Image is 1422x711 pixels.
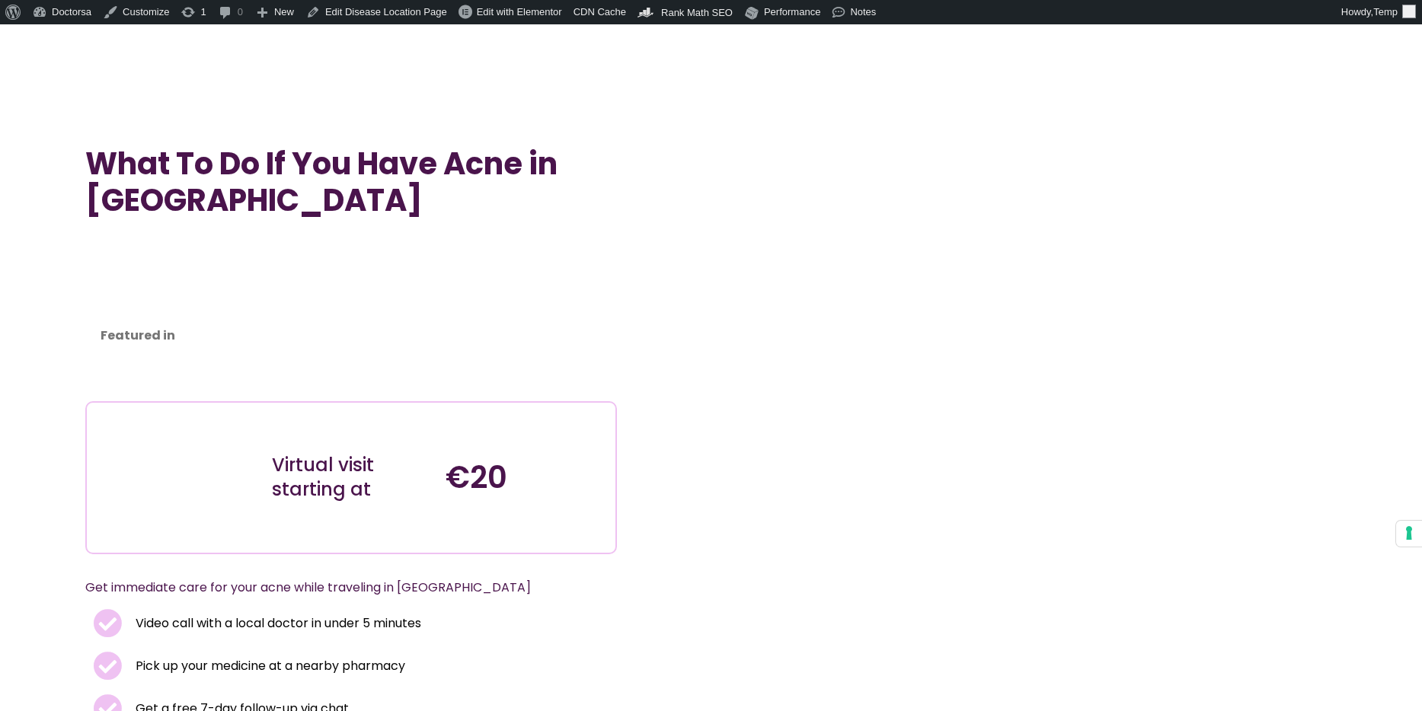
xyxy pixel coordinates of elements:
[661,7,733,18] span: Rank Math SEO
[132,613,421,634] span: Video call with a local doctor in under 5 minutes
[477,6,562,18] span: Edit with Elementor
[85,145,617,218] h1: What To Do If You Have Acne in [GEOGRAPHIC_DATA]
[85,577,580,598] p: Get immediate care for your acne while traveling in [GEOGRAPHIC_DATA]
[1396,521,1422,547] button: Your consent preferences for tracking technologies
[101,327,175,344] strong: Featured in
[93,241,230,355] iframe: Customer reviews powered by Trustpilot
[272,453,430,502] div: Virtual visit starting at
[446,459,604,496] h4: €20
[132,655,405,677] span: Pick up your medicine at a nearby pharmacy
[1373,6,1398,18] span: Temp
[114,414,241,540] img: Illustration depicting a young woman in a casual outfit, engaged with her smartphone. She has a p...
